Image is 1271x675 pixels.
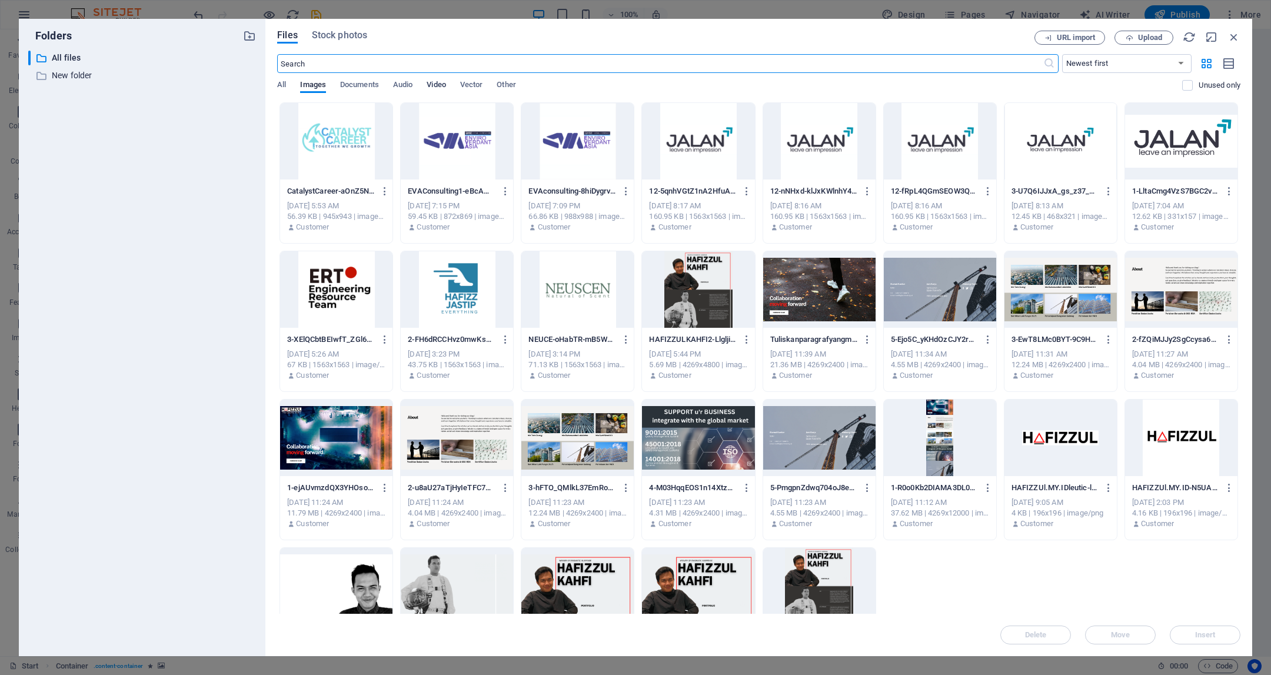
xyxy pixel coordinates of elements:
[287,497,385,508] div: [DATE] 11:24 AM
[1057,34,1095,41] span: URL import
[28,51,31,65] div: ​
[1132,334,1220,345] p: 2-fZQiMJJy2SgCcysa6DhIXA.png
[1012,483,1099,493] p: HAFIZZUl.MY.IDleutic-l-ZJd8GUZ_CpMeYUaGRELQ-4d3ul0RttPiqOsPWbNnQ4g.png
[408,483,495,493] p: 2-u8aU27aTjHyIeTFC7AvCag.png
[649,497,747,508] div: [DATE] 11:23 AM
[891,497,989,508] div: [DATE] 11:12 AM
[658,222,691,232] p: Customer
[649,360,747,370] div: 5.69 MB | 4269x4800 | image/png
[649,508,747,518] div: 4.31 MB | 4269x2400 | image/png
[1199,80,1240,91] p: Displays only files that are not in use on the website. Files added during this session can still...
[770,334,858,345] p: TuliskanparagrafyangmenjelaskantentangperusahaankonstruksiAndadisini.YakinkancalonklienAndauntukm...
[393,78,412,94] span: Audio
[770,508,869,518] div: 4.55 MB | 4269x2400 | image/png
[770,360,869,370] div: 21.36 MB | 4269x2400 | image/png
[891,483,979,493] p: 1-R0o0Kb2DIAMA3DL0OAUR5A.png
[891,360,989,370] div: 4.55 MB | 4269x2400 | image/png
[1020,518,1053,529] p: Customer
[1227,31,1240,44] i: Close
[770,201,869,211] div: [DATE] 8:16 AM
[1205,31,1218,44] i: Minimize
[658,518,691,529] p: Customer
[287,334,375,345] p: 3-XElQCbtBEIwfT_ZGl6HNPg.png
[770,349,869,360] div: [DATE] 11:39 AM
[460,78,483,94] span: Vector
[296,370,329,381] p: Customer
[528,211,627,222] div: 66.86 KB | 988x988 | image/png
[658,370,691,381] p: Customer
[649,349,747,360] div: [DATE] 5:44 PM
[538,518,571,529] p: Customer
[891,508,989,518] div: 37.62 MB | 4269x12000 | image/png
[28,28,72,44] p: Folders
[649,334,737,345] p: HAFIZZULKAHFI2-Llglji1Gv5JimS_CkgCYpg.png
[1132,186,1220,197] p: 1-LltaCmg4VzS7BGC2vejO_Q.png
[528,334,616,345] p: NEUCE-oHabTR-mB5WDjsACTe2SaA.png
[417,222,450,232] p: Customer
[770,497,869,508] div: [DATE] 11:23 AM
[408,334,495,345] p: 2-FH6dRCCHvz0mwKsBUOO3Hg.png
[28,68,256,83] div: New folder
[1114,31,1173,45] button: Upload
[891,211,989,222] div: 160.95 KB | 1563x1563 | image/png
[427,78,445,94] span: Video
[1012,186,1099,197] p: 3-U7Q6IJJxA_gs_z37_SbRgA.png
[1012,201,1110,211] div: [DATE] 8:13 AM
[1132,483,1220,493] p: HAFIZZUl.MY.ID-N5UASTgSCI8kKuXu8VMrnw-OELhWQ1suFTwdtgoeKhykQ.png
[1020,222,1053,232] p: Customer
[538,222,571,232] p: Customer
[900,222,933,232] p: Customer
[243,29,256,42] i: Create new folder
[891,334,979,345] p: 5-Ejo5C_yKHdOzCJY2rat_cA.png
[1132,211,1230,222] div: 12.62 KB | 331x157 | image/png
[1141,518,1174,529] p: Customer
[417,518,450,529] p: Customer
[408,508,506,518] div: 4.04 MB | 4269x2400 | image/png
[891,186,979,197] p: 12-fRpL4QGmSEOW3QAd66CqSQ.png
[340,78,379,94] span: Documents
[779,222,812,232] p: Customer
[1141,222,1174,232] p: Customer
[417,370,450,381] p: Customer
[277,78,286,94] span: All
[528,360,627,370] div: 71.13 KB | 1563x1563 | image/png
[649,483,737,493] p: 4-M03HqqEOS1n14XtzBn3TOw.png
[277,54,1043,73] input: Search
[296,518,329,529] p: Customer
[528,349,627,360] div: [DATE] 3:14 PM
[528,497,627,508] div: [DATE] 11:23 AM
[891,201,989,211] div: [DATE] 8:16 AM
[1034,31,1105,45] button: URL import
[287,211,385,222] div: 56.39 KB | 945x943 | image/png
[779,370,812,381] p: Customer
[528,508,627,518] div: 12.24 MB | 4269x2400 | image/png
[287,360,385,370] div: 67 KB | 1563x1563 | image/png
[1012,508,1110,518] div: 4 KB | 196x196 | image/png
[296,222,329,232] p: Customer
[277,28,298,42] span: Files
[900,370,933,381] p: Customer
[649,211,747,222] div: 160.95 KB | 1563x1563 | image/png
[770,186,858,197] p: 12-nNHxd-klJxKWlnhY4TYj-Q.png
[1012,497,1110,508] div: [DATE] 9:05 AM
[891,349,989,360] div: [DATE] 11:34 AM
[287,508,385,518] div: 11.79 MB | 4269x2400 | image/png
[528,201,627,211] div: [DATE] 7:09 PM
[1141,370,1174,381] p: Customer
[1132,360,1230,370] div: 4.04 MB | 4269x2400 | image/png
[649,186,737,197] p: 12-5qnhVGtZ1nA2HfuAwkDTiQ.png
[900,518,933,529] p: Customer
[312,28,367,42] span: Stock photos
[287,201,385,211] div: [DATE] 5:53 AM
[408,201,506,211] div: [DATE] 7:15 PM
[1132,497,1230,508] div: [DATE] 2:03 PM
[287,349,385,360] div: [DATE] 5:26 AM
[770,211,869,222] div: 160.95 KB | 1563x1563 | image/png
[408,186,495,197] p: EVAConsulting1-eBcAm2DP-_atecCHWIa8oA.png
[497,78,515,94] span: Other
[538,370,571,381] p: Customer
[300,78,326,94] span: Images
[408,211,506,222] div: 59.45 KB | 872x869 | image/png
[779,518,812,529] p: Customer
[1138,34,1162,41] span: Upload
